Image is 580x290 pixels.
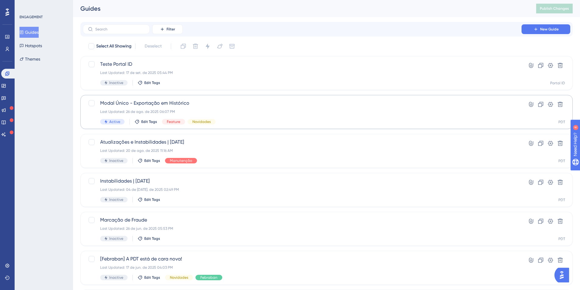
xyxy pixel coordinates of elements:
span: Select All Showing [96,43,132,50]
span: Feature [167,119,180,124]
div: PDT [558,197,565,202]
span: Inactive [109,275,123,280]
span: Edit Tags [144,80,160,85]
input: Search [95,27,145,31]
span: Inactive [109,80,123,85]
div: Last Updated: 26 de ago. de 2025 06:07 PM [100,109,504,114]
span: Edit Tags [144,236,160,241]
span: Filter [167,27,175,32]
span: Novidades [192,119,211,124]
div: PDT [558,159,565,163]
button: Edit Tags [138,197,160,202]
span: [Febraban] A PDT está de cara nova! [100,255,504,263]
button: Edit Tags [138,275,160,280]
span: Instabilidades | [DATE] [100,177,504,185]
div: 4 [42,3,44,8]
span: New Guide [540,27,559,32]
span: Manutenção [170,158,192,163]
button: Edit Tags [138,236,160,241]
button: Guides [19,27,39,38]
span: Marcação de Fraude [100,216,504,224]
button: Edit Tags [135,119,157,124]
button: New Guide [522,24,570,34]
div: Last Updated: 17 de jun. de 2025 04:03 PM [100,265,504,270]
button: Filter [152,24,183,34]
span: Teste Portal ID [100,61,504,68]
span: Modal Único - Exportação em Histórico [100,100,504,107]
div: Last Updated: 20 de ago. de 2025 11:16 AM [100,148,504,153]
button: Deselect [139,41,167,52]
span: Atualizações e Instabilidades | [DATE] [100,138,504,146]
span: Edit Tags [144,197,160,202]
button: Edit Tags [138,80,160,85]
div: ENGAGEMENT [19,15,43,19]
span: Deselect [145,43,162,50]
span: Novidades [170,275,188,280]
button: Themes [19,54,40,65]
span: Inactive [109,197,123,202]
button: Publish Changes [536,4,573,13]
div: Guides [80,4,521,13]
span: Edit Tags [144,158,160,163]
span: Febraban [200,275,217,280]
span: Edit Tags [144,275,160,280]
span: Active [109,119,120,124]
div: Last Updated: 17 de set. de 2025 05:44 PM [100,70,504,75]
div: PDT [558,236,565,241]
div: Portal ID [550,81,565,86]
div: PDT [558,120,565,124]
div: Last Updated: 26 de jun. de 2025 05:53 PM [100,226,504,231]
iframe: UserGuiding AI Assistant Launcher [554,266,573,284]
span: Publish Changes [540,6,569,11]
span: Need Help? [14,2,38,9]
button: Hotspots [19,40,42,51]
div: Last Updated: 04 de [DATE]. de 2025 02:49 PM [100,187,504,192]
span: Inactive [109,236,123,241]
span: Inactive [109,158,123,163]
span: Edit Tags [141,119,157,124]
button: Edit Tags [138,158,160,163]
